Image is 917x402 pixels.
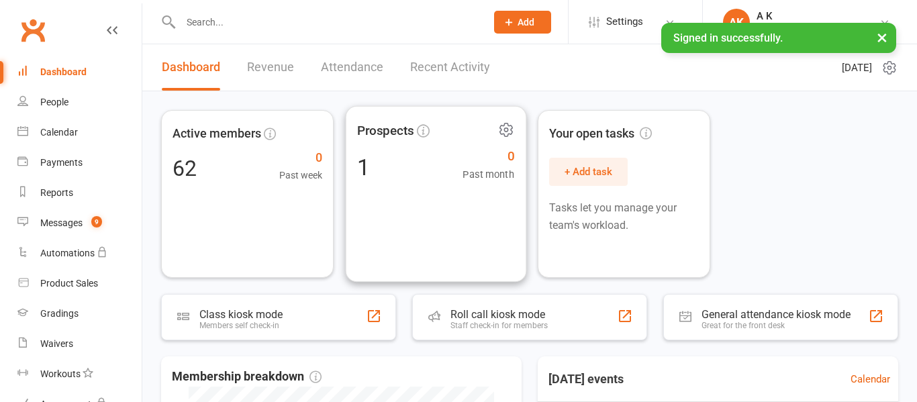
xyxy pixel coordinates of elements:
span: 9 [91,216,102,228]
div: Class kiosk mode [199,308,283,321]
div: Reports [40,187,73,198]
p: Tasks let you manage your team's workload. [549,199,699,234]
div: General attendance kiosk mode [702,308,851,321]
a: Messages 9 [17,208,142,238]
button: + Add task [549,158,628,186]
div: Staff check-in for members [450,321,548,330]
a: Reports [17,178,142,208]
a: Automations [17,238,142,268]
span: Add [518,17,534,28]
div: Roll call kiosk mode [450,308,548,321]
a: Recent Activity [410,44,490,91]
span: [DATE] [842,60,872,76]
div: Members self check-in [199,321,283,330]
a: Revenue [247,44,294,91]
a: Calendar [851,371,890,387]
span: 0 [279,148,322,168]
span: Membership breakdown [172,367,322,387]
span: Prospects [357,120,414,140]
a: Gradings [17,299,142,329]
div: People [40,97,68,107]
span: Your open tasks [549,124,652,144]
button: × [870,23,894,52]
span: Settings [606,7,643,37]
div: Waivers [40,338,73,349]
div: Automations [40,248,95,258]
div: A K [757,10,879,22]
a: Workouts [17,359,142,389]
a: Product Sales [17,268,142,299]
div: Gradings [40,308,79,319]
span: Past week [279,168,322,183]
div: Payments [40,157,83,168]
h3: [DATE] events [538,367,634,391]
div: Workouts [40,368,81,379]
div: Great for the front desk [702,321,851,330]
span: 0 [463,146,514,166]
a: Waivers [17,329,142,359]
div: AK [723,9,750,36]
a: Clubworx [16,13,50,47]
input: Search... [177,13,477,32]
div: Messages [40,217,83,228]
button: Add [494,11,551,34]
div: Calendar [40,127,78,138]
span: Signed in successfully. [673,32,783,44]
a: Dashboard [17,57,142,87]
div: 62 [173,158,197,179]
a: Attendance [321,44,383,91]
div: Dashboard [40,66,87,77]
a: People [17,87,142,117]
div: Dromana Grappling Academy [757,22,879,34]
a: Dashboard [162,44,220,91]
span: Active members [173,124,261,144]
div: 1 [357,156,370,179]
a: Payments [17,148,142,178]
span: Past month [463,166,514,183]
div: Product Sales [40,278,98,289]
a: Calendar [17,117,142,148]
